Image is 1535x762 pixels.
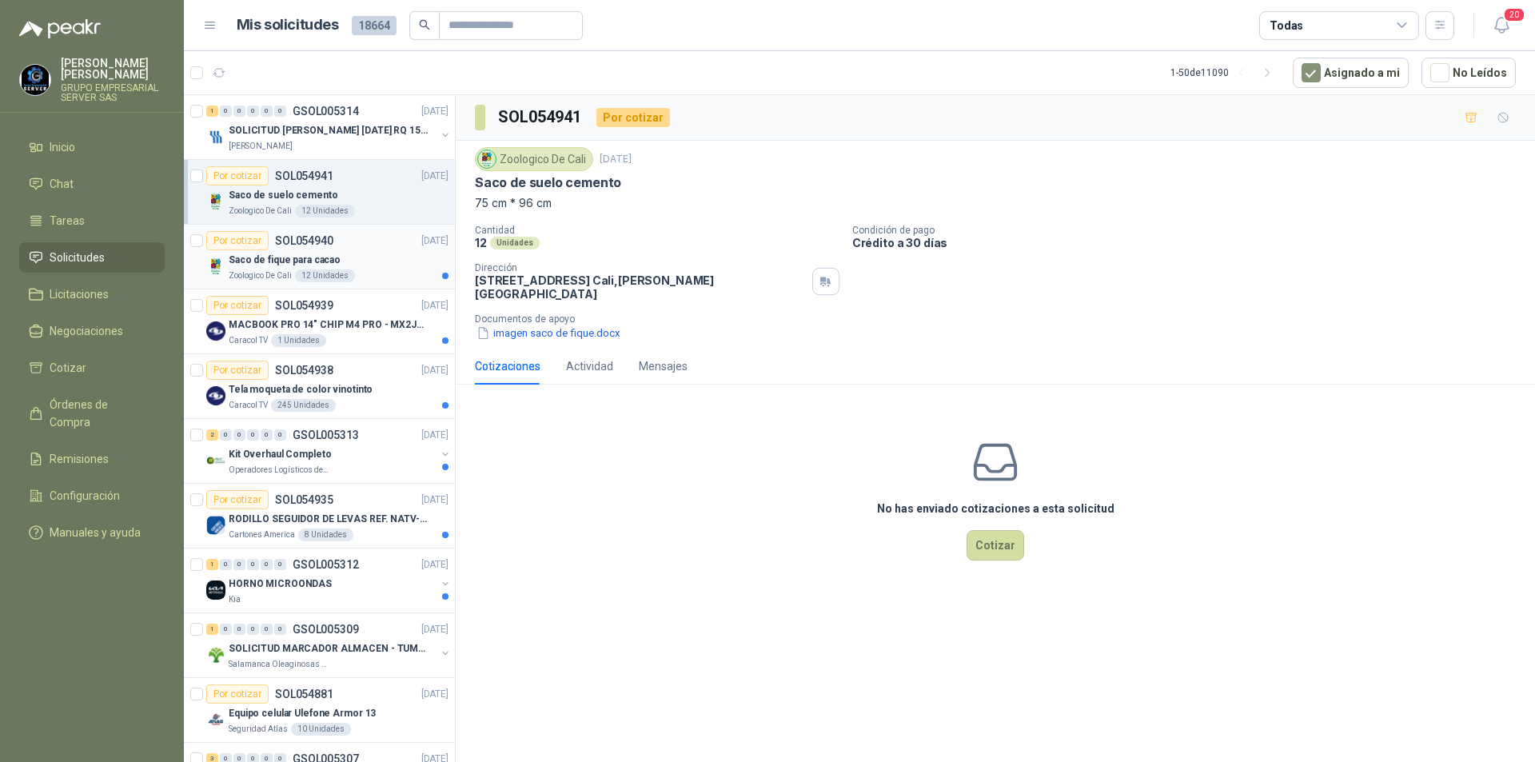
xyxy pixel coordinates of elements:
[421,687,449,702] p: [DATE]
[229,641,428,656] p: SOLICITUD MARCADOR ALMACEN - TUMACO
[19,353,165,383] a: Cotizar
[261,624,273,635] div: 0
[293,559,359,570] p: GSOL005312
[1503,7,1525,22] span: 20
[50,249,105,266] span: Solicitudes
[1421,58,1516,88] button: No Leídos
[50,285,109,303] span: Licitaciones
[293,624,359,635] p: GSOL005309
[274,106,286,117] div: 0
[1270,17,1303,34] div: Todas
[184,678,455,743] a: Por cotizarSOL054881[DATE] Company LogoEquipo celular Ulefone Armor 13Seguridad Atlas10 Unidades
[206,127,225,146] img: Company Logo
[50,450,109,468] span: Remisiones
[50,212,85,229] span: Tareas
[274,429,286,441] div: 0
[184,160,455,225] a: Por cotizarSOL054941[DATE] Company LogoSaco de suelo cementoZoologico De Cali12 Unidades
[421,622,449,637] p: [DATE]
[61,83,165,102] p: GRUPO EMPRESARIAL SERVER SAS
[421,104,449,119] p: [DATE]
[271,399,336,412] div: 245 Unidades
[206,166,269,186] div: Por cotizar
[261,429,273,441] div: 0
[229,334,268,347] p: Caracol TV
[229,723,288,736] p: Seguridad Atlas
[475,147,593,171] div: Zoologico De Cali
[229,658,329,671] p: Salamanca Oleaginosas SAS
[877,500,1114,517] h3: No has enviado cotizaciones a esta solicitud
[229,593,241,606] p: Kia
[206,451,225,470] img: Company Logo
[229,269,292,282] p: Zoologico De Cali
[229,317,428,333] p: MACBOOK PRO 14" CHIP M4 PRO - MX2J3E/A
[275,300,333,311] p: SOL054939
[421,233,449,249] p: [DATE]
[206,555,452,606] a: 1 0 0 0 0 0 GSOL005312[DATE] Company LogoHORNO MICROONDASKia
[475,236,487,249] p: 12
[275,494,333,505] p: SOL054935
[220,429,232,441] div: 0
[50,487,120,505] span: Configuración
[247,429,259,441] div: 0
[206,106,218,117] div: 1
[229,706,376,721] p: Equipo celular Ulefone Armor 13
[206,516,225,535] img: Company Logo
[295,205,355,217] div: 12 Unidades
[20,65,50,95] img: Company Logo
[261,106,273,117] div: 0
[19,481,165,511] a: Configuración
[206,429,218,441] div: 2
[206,490,269,509] div: Por cotizar
[233,624,245,635] div: 0
[220,624,232,635] div: 0
[233,106,245,117] div: 0
[421,298,449,313] p: [DATE]
[1487,11,1516,40] button: 20
[206,386,225,405] img: Company Logo
[229,529,295,541] p: Cartones America
[295,269,355,282] div: 12 Unidades
[478,150,496,168] img: Company Logo
[19,517,165,548] a: Manuales y ayuda
[229,512,428,527] p: RODILLO SEGUIDOR DE LEVAS REF. NATV-17-PPA [PERSON_NAME]
[852,236,1529,249] p: Crédito a 30 días
[291,723,351,736] div: 10 Unidades
[498,105,584,130] h3: SOL054941
[19,169,165,199] a: Chat
[475,194,1516,212] p: 75 cm * 96 cm
[206,102,452,153] a: 1 0 0 0 0 0 GSOL005314[DATE] Company LogoSOLICITUD [PERSON_NAME] [DATE] RQ 15250[PERSON_NAME]
[206,580,225,600] img: Company Logo
[475,357,540,375] div: Cotizaciones
[600,152,632,167] p: [DATE]
[229,205,292,217] p: Zoologico De Cali
[1170,60,1280,86] div: 1 - 50 de 11090
[419,19,430,30] span: search
[421,557,449,572] p: [DATE]
[184,354,455,419] a: Por cotizarSOL054938[DATE] Company LogoTela moqueta de color vinotintoCaracol TV245 Unidades
[184,484,455,549] a: Por cotizarSOL054935[DATE] Company LogoRODILLO SEGUIDOR DE LEVAS REF. NATV-17-PPA [PERSON_NAME]Ca...
[275,688,333,700] p: SOL054881
[233,429,245,441] div: 0
[229,464,329,477] p: Operadores Logísticos del Caribe
[50,396,150,431] span: Órdenes de Compra
[274,559,286,570] div: 0
[490,237,540,249] div: Unidades
[50,138,75,156] span: Inicio
[206,624,218,635] div: 1
[50,322,123,340] span: Negociaciones
[275,365,333,376] p: SOL054938
[206,620,452,671] a: 1 0 0 0 0 0 GSOL005309[DATE] Company LogoSOLICITUD MARCADOR ALMACEN - TUMACOSalamanca Oleaginosas...
[475,225,839,236] p: Cantidad
[61,58,165,80] p: [PERSON_NAME] [PERSON_NAME]
[19,19,101,38] img: Logo peakr
[352,16,397,35] span: 18664
[19,444,165,474] a: Remisiones
[275,170,333,182] p: SOL054941
[229,576,332,592] p: HORNO MICROONDAS
[19,316,165,346] a: Negociaciones
[237,14,339,37] h1: Mis solicitudes
[967,530,1024,561] button: Cotizar
[298,529,353,541] div: 8 Unidades
[220,559,232,570] div: 0
[19,132,165,162] a: Inicio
